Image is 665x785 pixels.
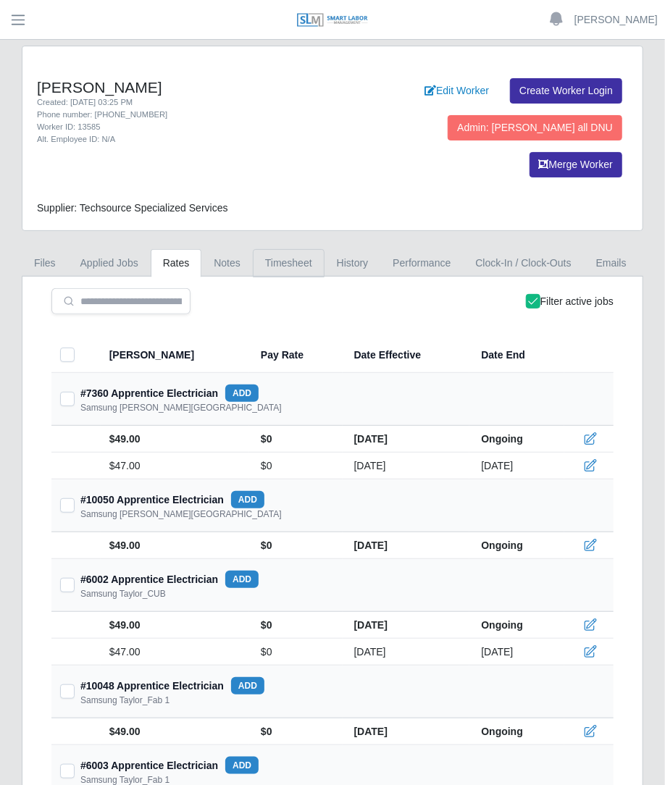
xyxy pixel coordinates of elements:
div: #7360 Apprentice Electrician [80,385,259,402]
td: $0 [249,426,343,453]
td: Ongoing [469,612,564,639]
td: $49.00 [101,718,249,745]
a: Emails [584,249,639,277]
div: Samsung [PERSON_NAME][GEOGRAPHIC_DATA] [80,402,282,414]
td: Ongoing [469,718,564,745]
div: Alt. Employee ID: N/A [37,133,322,146]
div: #10048 Apprentice Electrician [80,677,264,694]
div: Samsung Taylor_CUB [80,588,166,600]
div: #6002 Apprentice Electrician [80,571,259,588]
div: Filter active jobs [526,288,614,314]
a: Performance [380,249,463,277]
td: $0 [249,612,343,639]
a: History [325,249,381,277]
td: Ongoing [469,532,564,559]
a: Files [22,249,68,277]
a: Notes [201,249,253,277]
td: $47.00 [101,639,249,666]
a: [PERSON_NAME] [574,12,658,28]
a: Create Worker Login [510,78,622,104]
th: Pay Rate [249,337,343,373]
td: $49.00 [101,532,249,559]
td: [DATE] [343,453,470,479]
span: Supplier: Techsource Specialized Services [37,202,228,214]
button: Merge Worker [530,152,622,177]
div: Created: [DATE] 03:25 PM [37,96,322,109]
a: Timesheet [253,249,325,277]
img: SLM Logo [296,12,369,28]
th: Date End [469,337,564,373]
td: $0 [249,718,343,745]
a: Edit Worker [415,78,498,104]
div: Samsung [PERSON_NAME][GEOGRAPHIC_DATA] [80,508,282,520]
td: [DATE] [343,612,470,639]
div: #6003 Apprentice Electrician [80,757,259,774]
div: Samsung Taylor_Fab 1 [80,694,170,706]
td: $49.00 [101,426,249,453]
td: $49.00 [101,612,249,639]
td: [DATE] [343,718,470,745]
div: Worker ID: 13585 [37,121,322,133]
td: $47.00 [101,453,249,479]
button: add [231,491,264,508]
td: [DATE] [469,639,564,666]
td: $0 [249,453,343,479]
button: Admin: [PERSON_NAME] all DNU [448,115,622,140]
td: [DATE] [343,639,470,666]
td: [DATE] [343,532,470,559]
a: Clock-In / Clock-Outs [463,249,583,277]
div: Phone number: [PHONE_NUMBER] [37,109,322,121]
button: add [225,757,259,774]
button: add [225,385,259,402]
td: [DATE] [469,453,564,479]
th: [PERSON_NAME] [101,337,249,373]
div: #10050 Apprentice Electrician [80,491,264,508]
button: add [231,677,264,694]
td: [DATE] [343,426,470,453]
td: Ongoing [469,426,564,453]
button: add [225,571,259,588]
h4: [PERSON_NAME] [37,78,322,96]
a: Applied Jobs [68,249,151,277]
td: $0 [249,532,343,559]
a: Rates [151,249,202,277]
th: Date Effective [343,337,470,373]
td: $0 [249,639,343,666]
